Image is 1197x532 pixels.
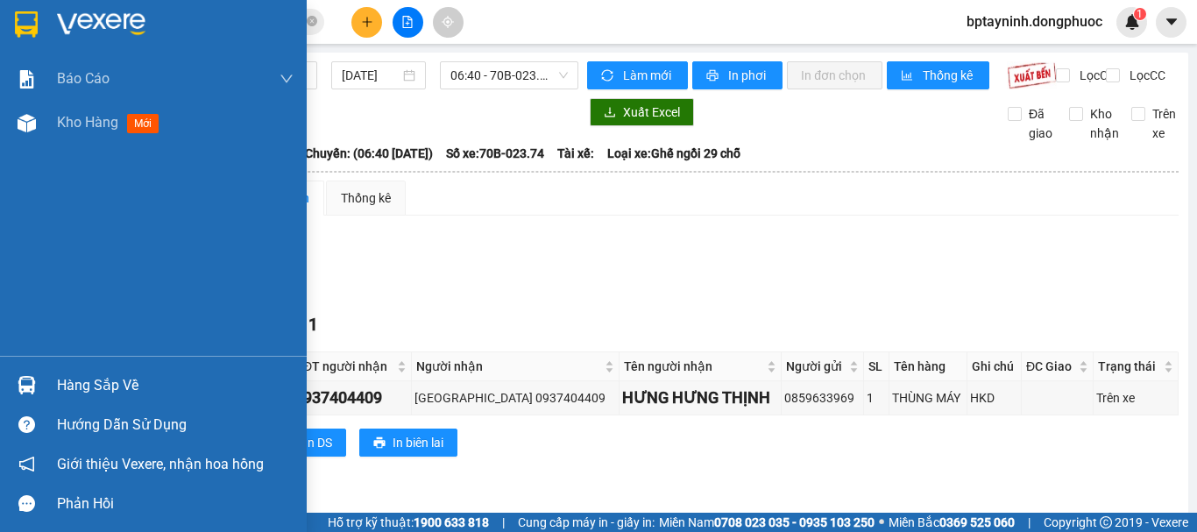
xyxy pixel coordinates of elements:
[18,114,36,132] img: warehouse-icon
[590,98,694,126] button: downloadXuất Excel
[714,515,875,529] strong: 0708 023 035 - 0935 103 250
[502,513,505,532] span: |
[433,7,464,38] button: aim
[450,62,568,89] span: 06:40 - 70B-023.74
[889,352,967,381] th: Tên hàng
[47,95,215,109] span: -----------------------------------------
[939,515,1015,529] strong: 0369 525 060
[659,513,875,532] span: Miền Nam
[864,352,889,381] th: SL
[292,381,412,415] td: 0937404409
[307,14,317,31] span: close-circle
[296,357,393,376] span: SĐT người nhận
[867,388,885,408] div: 1
[6,11,84,88] img: logo
[351,7,382,38] button: plus
[18,416,35,433] span: question-circle
[692,61,783,89] button: printerIn phơi
[57,114,118,131] span: Kho hàng
[1083,104,1126,143] span: Kho nhận
[138,78,215,89] span: Hotline: 19001152
[1134,8,1146,20] sup: 1
[622,386,778,410] div: HƯNG HƯNG THỊNH
[604,106,616,120] span: download
[57,67,110,89] span: Báo cáo
[393,7,423,38] button: file-add
[1022,104,1059,143] span: Đã giao
[57,412,294,438] div: Hướng dẫn sử dụng
[342,66,400,85] input: 14/10/2025
[18,456,35,472] span: notification
[953,11,1116,32] span: bptayninh.dongphuoc
[57,491,294,517] div: Phản hồi
[1123,66,1168,85] span: Lọc CC
[1098,357,1160,376] span: Trạng thái
[305,144,433,163] span: Chuyến: (06:40 [DATE])
[557,144,594,163] span: Tài xế:
[5,127,107,138] span: In ngày:
[18,495,35,512] span: message
[138,10,240,25] strong: ĐỒNG PHƯỚC
[1073,66,1118,85] span: Lọc CR
[518,513,655,532] span: Cung cấp máy in - giấy in:
[728,66,768,85] span: In phơi
[970,388,1018,408] div: HKD
[57,372,294,399] div: Hàng sắp về
[307,16,317,26] span: close-circle
[784,388,861,408] div: 0859633969
[5,113,183,124] span: [PERSON_NAME]:
[304,433,332,452] span: In DS
[1164,14,1179,30] span: caret-down
[88,111,184,124] span: VPTN1410250006
[294,386,408,410] div: 0937404409
[446,144,544,163] span: Số xe: 70B-023.74
[1026,357,1075,376] span: ĐC Giao
[889,513,1015,532] span: Miền Bắc
[923,66,975,85] span: Thống kê
[1007,61,1057,89] img: 9k=
[607,144,740,163] span: Loại xe: Ghế ngồi 29 chỗ
[1028,513,1031,532] span: |
[967,352,1022,381] th: Ghi chú
[416,357,601,376] span: Người nhận
[887,61,989,89] button: bar-chartThống kê
[359,429,457,457] button: printerIn biên lai
[341,188,391,208] div: Thống kê
[1156,7,1186,38] button: caret-down
[442,16,454,28] span: aim
[138,53,241,74] span: 01 Võ Văn Truyện, KP.1, Phường 2
[15,11,38,38] img: logo-vxr
[39,127,107,138] span: 06:54:08 [DATE]
[271,429,346,457] button: printerIn DS
[127,114,159,133] span: mới
[623,66,674,85] span: Làm mới
[786,357,846,376] span: Người gửi
[18,70,36,89] img: solution-icon
[401,16,414,28] span: file-add
[787,61,882,89] button: In đơn chọn
[623,103,680,122] span: Xuất Excel
[393,433,443,452] span: In biên lai
[624,357,763,376] span: Tên người nhận
[328,513,489,532] span: Hỗ trợ kỹ thuật:
[1145,104,1183,143] span: Trên xe
[414,388,616,408] div: [GEOGRAPHIC_DATA] 0937404409
[601,69,616,83] span: sync
[706,69,721,83] span: printer
[892,388,964,408] div: THÙNG MÁY
[361,16,373,28] span: plus
[901,69,916,83] span: bar-chart
[1124,14,1140,30] img: icon-new-feature
[280,72,294,86] span: down
[587,61,688,89] button: syncLàm mới
[620,381,782,415] td: HƯNG HƯNG THỊNH
[414,515,489,529] strong: 1900 633 818
[1100,516,1112,528] span: copyright
[138,28,236,50] span: Bến xe [GEOGRAPHIC_DATA]
[57,453,264,475] span: Giới thiệu Vexere, nhận hoa hồng
[1096,388,1175,408] div: Trên xe
[1137,8,1143,20] span: 1
[879,519,884,526] span: ⚪️
[373,436,386,450] span: printer
[18,376,36,394] img: warehouse-icon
